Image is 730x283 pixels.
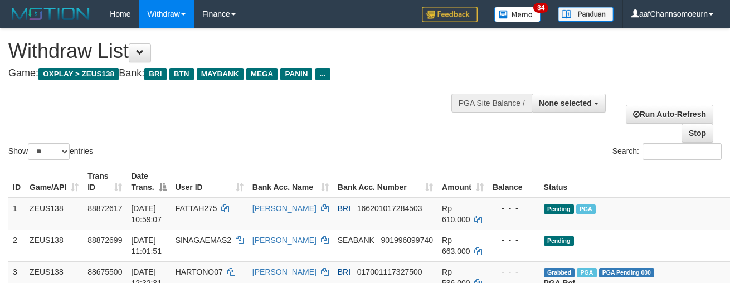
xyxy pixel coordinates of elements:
span: Copy 901996099740 to clipboard [381,236,433,245]
th: Game/API: activate to sort column ascending [25,166,83,198]
span: Pending [544,204,574,214]
span: Grabbed [544,268,575,277]
img: Feedback.jpg [422,7,478,22]
th: Amount: activate to sort column ascending [437,166,488,198]
div: - - - [493,266,535,277]
span: ... [315,68,330,80]
td: 1 [8,198,25,230]
span: 88872699 [87,236,122,245]
span: BTN [169,68,194,80]
span: MEGA [246,68,278,80]
a: [PERSON_NAME] [252,236,317,245]
span: Marked by aaftrukkakada [577,268,596,277]
span: Marked by aafanarl [576,204,596,214]
th: Trans ID: activate to sort column ascending [83,166,126,198]
span: OXPLAY > ZEUS138 [38,68,119,80]
input: Search: [643,143,722,160]
label: Search: [612,143,722,160]
span: Copy 017001117327500 to clipboard [357,267,422,276]
span: FATTAH275 [176,204,217,213]
span: PGA Pending [599,268,655,277]
h1: Withdraw List [8,40,475,62]
th: ID [8,166,25,198]
span: None selected [539,99,592,108]
th: Bank Acc. Number: activate to sort column ascending [333,166,437,198]
a: Stop [682,124,713,143]
span: 34 [533,3,548,13]
span: BRI [338,267,351,276]
label: Show entries [8,143,93,160]
span: SEABANK [338,236,374,245]
img: Button%20Memo.svg [494,7,541,22]
span: PANIN [280,68,312,80]
a: [PERSON_NAME] [252,204,317,213]
th: Date Trans.: activate to sort column descending [126,166,171,198]
span: MAYBANK [197,68,244,80]
th: Balance [488,166,539,198]
img: panduan.png [558,7,614,22]
td: 2 [8,230,25,261]
th: Bank Acc. Name: activate to sort column ascending [248,166,333,198]
td: ZEUS138 [25,230,83,261]
select: Showentries [28,143,70,160]
h4: Game: Bank: [8,68,475,79]
div: PGA Site Balance / [451,94,532,113]
span: BRI [338,204,351,213]
td: ZEUS138 [25,198,83,230]
span: 88675500 [87,267,122,276]
span: Copy 166201017284503 to clipboard [357,204,422,213]
span: SINAGAEMAS2 [176,236,231,245]
span: [DATE] 11:01:51 [131,236,162,256]
span: Pending [544,236,574,246]
th: User ID: activate to sort column ascending [171,166,248,198]
div: - - - [493,235,535,246]
div: - - - [493,203,535,214]
span: Rp 663.000 [442,236,470,256]
span: 88872617 [87,204,122,213]
a: Run Auto-Refresh [626,105,713,124]
span: [DATE] 10:59:07 [131,204,162,224]
span: HARTONO07 [176,267,223,276]
img: MOTION_logo.png [8,6,93,22]
a: [PERSON_NAME] [252,267,317,276]
span: Rp 610.000 [442,204,470,224]
button: None selected [532,94,606,113]
span: BRI [144,68,166,80]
